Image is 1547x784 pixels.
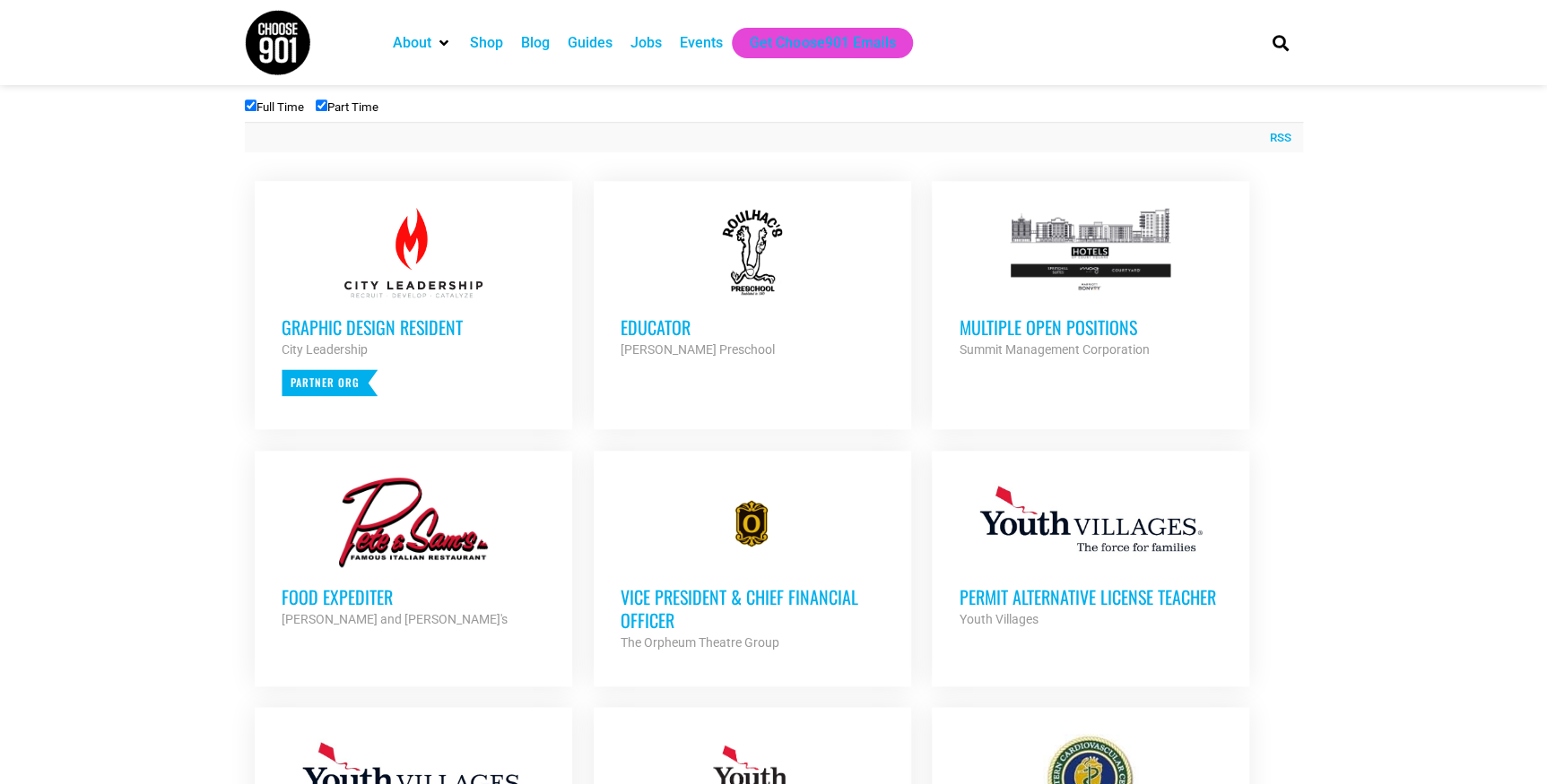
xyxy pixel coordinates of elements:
[384,28,461,58] div: About
[594,181,911,387] a: Educator [PERSON_NAME] Preschool
[282,369,378,396] p: Partner Org
[621,315,884,339] h3: Educator
[316,99,327,111] input: Part Time
[959,342,1149,357] strong: Summit Management Corporation
[959,612,1038,626] strong: Youth Villages
[282,315,545,339] h3: Graphic Design Resident
[245,100,304,114] label: Full Time
[932,451,1249,657] a: Permit Alternative License Teacher Youth Villages
[521,32,550,54] a: Blog
[932,181,1249,387] a: Multiple Open Positions Summit Management Corporation
[568,32,613,54] a: Guides
[282,342,368,357] strong: City Leadership
[621,342,775,357] strong: [PERSON_NAME] Preschool
[470,32,503,54] a: Shop
[255,451,572,657] a: Food Expediter [PERSON_NAME] and [PERSON_NAME]'s
[384,28,1241,58] nav: Main nav
[282,612,508,626] strong: [PERSON_NAME] and [PERSON_NAME]'s
[393,32,431,54] a: About
[621,635,779,650] strong: The Orpheum Theatre Group
[316,100,378,114] label: Part Time
[594,451,911,680] a: Vice President & Chief Financial Officer The Orpheum Theatre Group
[750,32,895,54] a: Get Choose901 Emails
[245,99,256,111] input: Full Time
[255,181,572,423] a: Graphic Design Resident City Leadership Partner Org
[621,585,884,632] h3: Vice President & Chief Financial Officer
[680,32,723,54] a: Events
[959,585,1222,608] h3: Permit Alternative License Teacher
[1260,129,1291,147] a: RSS
[630,32,662,54] a: Jobs
[282,585,545,608] h3: Food Expediter
[959,315,1222,339] h3: Multiple Open Positions
[1265,28,1295,57] div: Search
